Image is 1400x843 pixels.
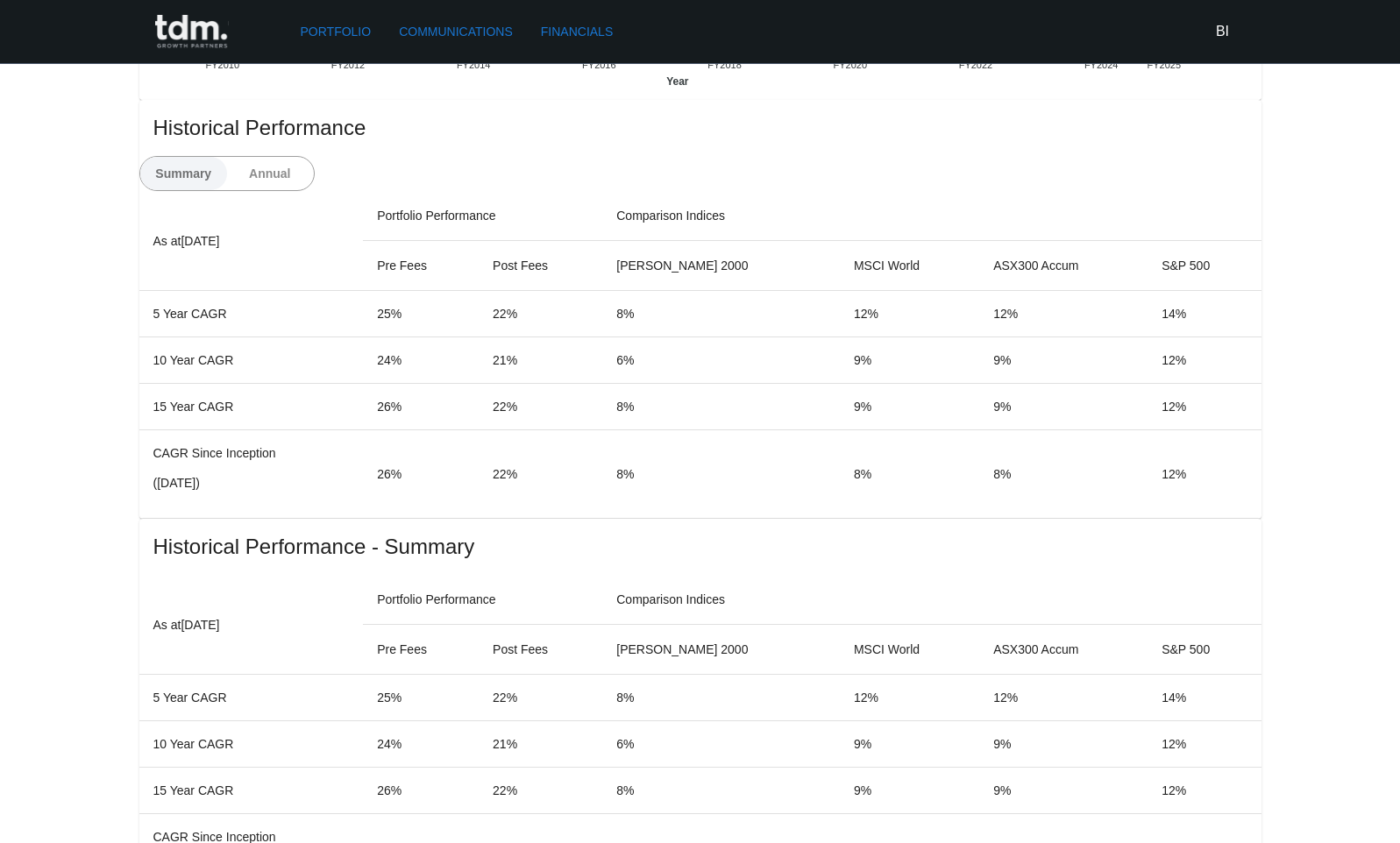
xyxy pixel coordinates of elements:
td: 9% [979,337,1148,384]
tspan: FY2018 [707,60,742,70]
th: Portfolio Performance [363,191,602,241]
p: As at [DATE] [153,614,350,635]
td: 9% [840,384,979,430]
td: 25% [363,675,479,721]
p: ( [DATE] ) [153,474,350,492]
tspan: FY2014 [457,60,491,70]
td: 22% [479,675,602,721]
td: 24% [363,337,479,384]
td: 12% [979,675,1148,721]
td: 26% [363,768,479,814]
text: Year [666,76,689,89]
td: 22% [479,291,602,337]
td: CAGR Since Inception [139,430,364,519]
td: 15 Year CAGR [139,768,364,814]
td: 12% [840,291,979,337]
td: 25% [363,291,479,337]
th: ASX300 Accum [979,625,1148,675]
td: 9% [979,721,1148,768]
td: 26% [363,430,479,519]
td: 8% [840,430,979,519]
td: 9% [979,768,1148,814]
a: Financials [534,16,620,48]
span: Historical Performance - Summary [153,533,1247,561]
td: 5 Year CAGR [139,291,364,337]
th: Post Fees [479,625,602,675]
th: [PERSON_NAME] 2000 [602,625,840,675]
td: 22% [479,384,602,430]
th: Pre Fees [363,241,479,291]
td: 12% [1148,768,1261,814]
td: 9% [840,721,979,768]
a: Communications [392,16,520,48]
td: 8% [979,430,1148,519]
th: S&P 500 [1148,241,1261,291]
td: 24% [363,721,479,768]
button: Annual [226,157,314,190]
td: 21% [479,721,602,768]
th: [PERSON_NAME] 2000 [602,241,840,291]
td: 22% [479,430,602,519]
th: Pre Fees [363,625,479,675]
th: S&P 500 [1148,625,1261,675]
td: 12% [1148,337,1261,384]
td: 14% [1148,291,1261,337]
td: 14% [1148,675,1261,721]
td: 12% [979,291,1148,337]
tspan: FY2025 [1147,60,1181,70]
tspan: FY2022 [959,60,993,70]
td: 12% [840,675,979,721]
td: 9% [979,384,1148,430]
td: 22% [479,768,602,814]
td: 9% [840,337,979,384]
td: 12% [1148,384,1261,430]
tspan: FY2024 [1084,60,1119,70]
span: Historical Performance [153,114,1247,142]
td: 8% [602,675,840,721]
th: Post Fees [479,241,602,291]
td: 8% [602,291,840,337]
td: 15 Year CAGR [139,384,364,430]
th: Comparison Indices [602,575,1261,625]
td: 10 Year CAGR [139,721,364,768]
td: 12% [1148,430,1261,519]
button: BI [1205,14,1240,49]
td: 6% [602,721,840,768]
td: 21% [479,337,602,384]
p: As at [DATE] [153,230,350,251]
tspan: FY2012 [330,60,365,70]
th: Portfolio Performance [363,575,602,625]
td: 8% [602,384,840,430]
td: 26% [363,384,479,430]
tspan: FY2010 [205,60,239,70]
th: MSCI World [840,625,979,675]
tspan: FY2016 [582,60,616,70]
td: 12% [1148,721,1261,768]
th: Comparison Indices [602,191,1261,241]
td: 10 Year CAGR [139,337,364,384]
div: text alignment [139,156,315,191]
td: 8% [602,768,840,814]
td: 5 Year CAGR [139,675,364,721]
th: ASX300 Accum [979,241,1148,291]
td: 6% [602,337,840,384]
h6: BI [1216,21,1229,42]
a: Portfolio [294,16,379,48]
tspan: FY2020 [833,60,867,70]
td: 8% [602,430,840,519]
th: MSCI World [840,241,979,291]
td: 9% [840,768,979,814]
